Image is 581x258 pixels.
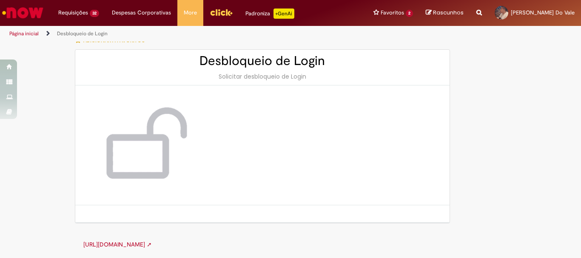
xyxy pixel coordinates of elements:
[406,10,413,17] span: 2
[245,9,294,19] div: Padroniza
[184,9,197,17] span: More
[83,241,152,248] a: [URL][DOMAIN_NAME] ➚
[9,30,39,37] a: Página inicial
[6,26,381,42] ul: Trilhas de página
[58,9,88,17] span: Requisições
[83,37,145,44] span: Adicionar a Favoritos
[112,9,171,17] span: Despesas Corporativas
[92,102,194,188] img: Desbloqueio de Login
[273,9,294,19] p: +GenAi
[210,6,233,19] img: click_logo_yellow_360x200.png
[433,9,464,17] span: Rascunhos
[84,54,441,68] h2: Desbloqueio de Login
[84,72,441,81] div: Solicitar desbloqueio de Login
[426,9,464,17] a: Rascunhos
[57,30,108,37] a: Desbloqueio de Login
[90,10,99,17] span: 32
[1,4,45,21] img: ServiceNow
[381,9,404,17] span: Favoritos
[511,9,575,16] span: [PERSON_NAME] Do Vale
